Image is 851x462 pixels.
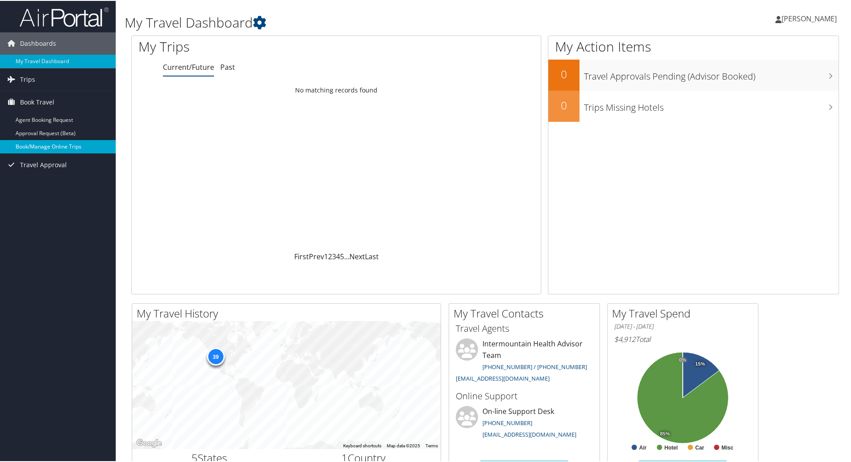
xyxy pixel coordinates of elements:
span: … [344,251,349,261]
a: Open this area in Google Maps (opens a new window) [134,437,164,448]
a: [EMAIL_ADDRESS][DOMAIN_NAME] [482,430,576,438]
span: Map data ©2025 [387,442,420,447]
div: 39 [207,347,224,365]
a: 3 [332,251,336,261]
img: Google [134,437,164,448]
tspan: 15% [695,361,705,366]
a: Last [365,251,379,261]
h3: Travel Agents [456,321,593,334]
h3: Travel Approvals Pending (Advisor Booked) [584,65,839,82]
a: Prev [309,251,324,261]
text: Misc [721,444,733,450]
img: airportal-logo.png [20,6,109,27]
a: Past [220,61,235,71]
span: Trips [20,68,35,90]
a: [EMAIL_ADDRESS][DOMAIN_NAME] [456,374,550,382]
a: 0Travel Approvals Pending (Advisor Booked) [548,59,839,90]
a: [PHONE_NUMBER] [482,418,532,426]
a: Next [349,251,365,261]
li: On-line Support Desk [451,405,597,442]
h3: Trips Missing Hotels [584,96,839,113]
h1: My Travel Dashboard [125,12,605,31]
h6: [DATE] - [DATE] [614,321,751,330]
td: No matching records found [132,81,541,97]
h6: Total [614,333,751,343]
h2: My Travel Spend [612,305,758,320]
a: 2 [328,251,332,261]
h2: My Travel History [137,305,441,320]
span: $4,912 [614,333,636,343]
a: 4 [336,251,340,261]
text: Hotel [665,444,678,450]
a: 1 [324,251,328,261]
li: Intermountain Health Advisor Team [451,337,597,385]
h2: 0 [548,66,579,81]
span: Book Travel [20,90,54,112]
h3: Online Support [456,389,593,402]
a: Terms (opens in new tab) [425,442,438,447]
tspan: 0% [679,357,686,362]
text: Air [639,444,647,450]
a: Current/Future [163,61,214,71]
a: 5 [340,251,344,261]
a: [PERSON_NAME] [775,4,846,31]
h1: My Trips [138,36,364,55]
a: 0Trips Missing Hotels [548,90,839,121]
h2: 0 [548,97,579,112]
a: [PHONE_NUMBER] / [PHONE_NUMBER] [482,362,587,370]
text: Car [695,444,704,450]
span: [PERSON_NAME] [782,13,837,23]
span: Dashboards [20,32,56,54]
h1: My Action Items [548,36,839,55]
tspan: 85% [660,430,670,436]
h2: My Travel Contacts [454,305,600,320]
span: Travel Approval [20,153,67,175]
button: Keyboard shortcuts [343,442,381,448]
a: First [294,251,309,261]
